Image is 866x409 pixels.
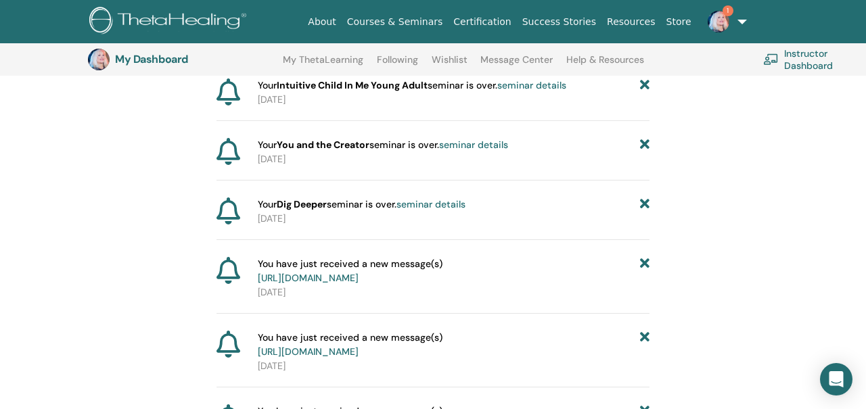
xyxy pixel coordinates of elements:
[258,359,649,373] p: [DATE]
[258,285,649,299] p: [DATE]
[258,197,465,212] span: Your seminar is over.
[115,53,250,66] h3: My Dashboard
[258,78,566,93] span: Your seminar is over.
[88,49,110,70] img: default.jpg
[258,331,442,359] span: You have just received a new message(s)
[277,139,369,151] strong: You and the Creator
[601,9,661,34] a: Resources
[258,272,359,284] a: [URL][DOMAIN_NAME]
[377,54,418,76] a: Following
[497,79,566,91] a: seminar details
[820,363,852,395] div: Open Intercom Messenger
[277,79,428,91] strong: Intuitive Child In Me Young Adult
[342,9,449,34] a: Courses & Seminars
[396,198,465,210] a: seminar details
[708,11,729,32] img: default.jpg
[439,139,508,151] a: seminar details
[302,9,341,34] a: About
[432,54,468,76] a: Wishlist
[258,138,508,152] span: Your seminar is over.
[258,212,649,226] p: [DATE]
[661,9,697,34] a: Store
[723,5,733,16] span: 1
[258,257,442,285] span: You have just received a new message(s)
[448,9,516,34] a: Certification
[277,198,327,210] strong: Dig Deeper
[283,54,363,76] a: My ThetaLearning
[517,9,601,34] a: Success Stories
[763,53,779,65] img: chalkboard-teacher.svg
[258,93,649,107] p: [DATE]
[480,54,553,76] a: Message Center
[89,7,251,37] img: logo.png
[258,345,359,358] a: [URL][DOMAIN_NAME]
[258,152,649,166] p: [DATE]
[566,54,644,76] a: Help & Resources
